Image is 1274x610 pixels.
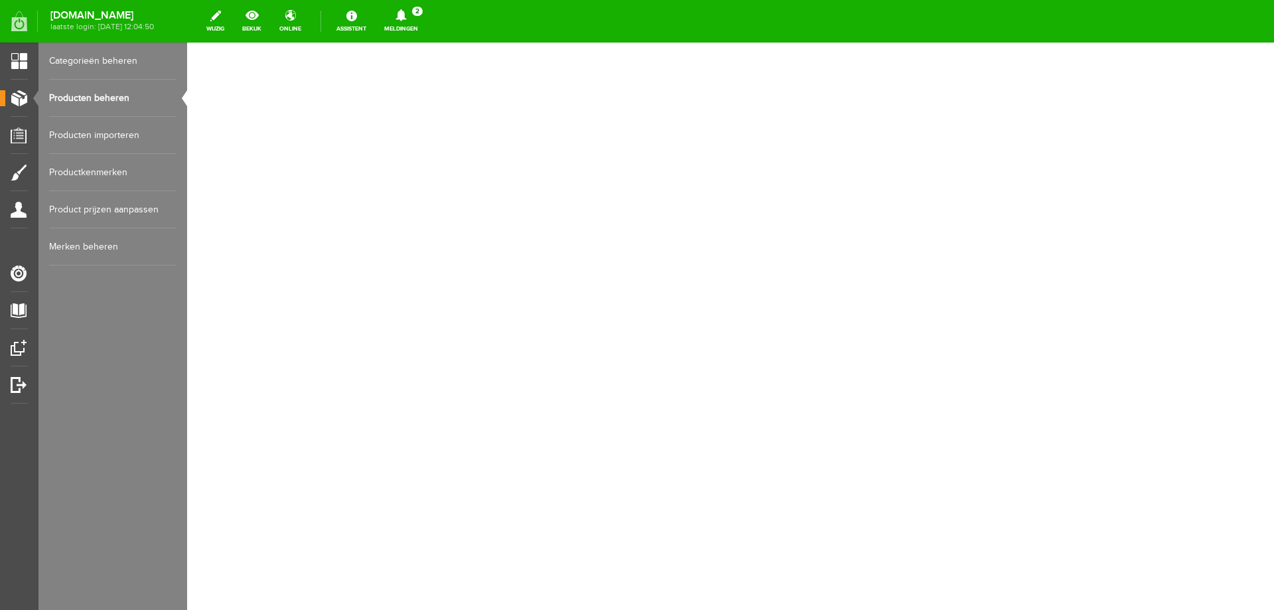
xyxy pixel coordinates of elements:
[49,42,177,80] a: Categorieën beheren
[49,80,177,117] a: Producten beheren
[234,7,269,36] a: bekijk
[49,228,177,266] a: Merken beheren
[49,154,177,191] a: Productkenmerken
[49,191,177,228] a: Product prijzen aanpassen
[50,23,154,31] span: laatste login: [DATE] 12:04:50
[412,7,423,16] span: 2
[328,7,374,36] a: Assistent
[50,12,154,19] strong: [DOMAIN_NAME]
[49,117,177,154] a: Producten importeren
[376,7,426,36] a: Meldingen2
[271,7,309,36] a: online
[198,7,232,36] a: wijzig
